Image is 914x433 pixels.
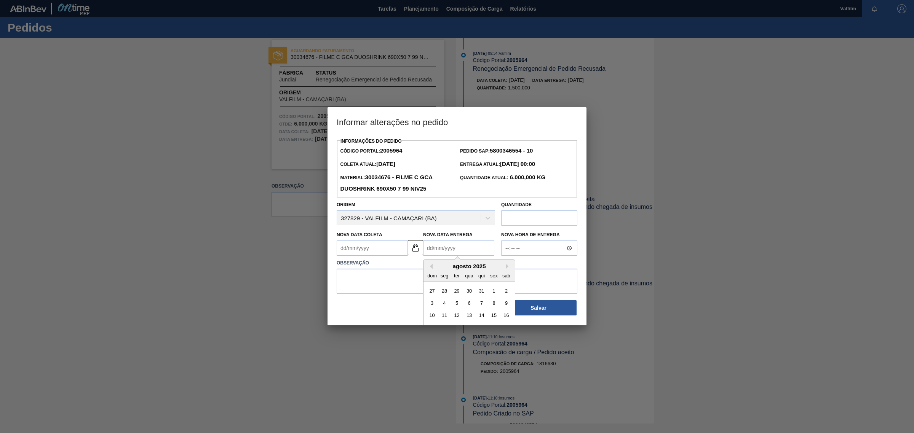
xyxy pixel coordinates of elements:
div: Choose sábado, 23 de agosto de 2025 [501,323,511,333]
div: Choose terça-feira, 5 de agosto de 2025 [452,298,462,308]
div: Choose sexta-feira, 22 de agosto de 2025 [489,323,499,333]
button: Next Month [506,264,511,269]
div: sab [501,271,511,281]
strong: 5800346554 - 10 [490,147,533,154]
label: Nova Hora de Entrega [501,229,577,240]
div: Choose quarta-feira, 6 de agosto de 2025 [464,298,474,308]
div: Choose sexta-feira, 1 de agosto de 2025 [489,286,499,296]
label: Informações do Pedido [340,138,402,144]
div: Choose domingo, 27 de julho de 2025 [427,286,437,296]
strong: 2005964 [380,147,402,154]
div: Choose segunda-feira, 4 de agosto de 2025 [439,298,450,308]
span: Entrega Atual: [460,162,535,167]
div: Choose quarta-feira, 20 de agosto de 2025 [464,323,474,333]
div: Choose domingo, 3 de agosto de 2025 [427,298,437,308]
span: Quantidade Atual: [460,175,545,180]
div: Choose domingo, 17 de agosto de 2025 [427,323,437,333]
div: qui [476,271,487,281]
div: dom [427,271,437,281]
div: Choose terça-feira, 12 de agosto de 2025 [452,310,462,321]
label: Quantidade [501,202,532,207]
div: seg [439,271,450,281]
span: Código Portal: [340,148,402,154]
div: Choose sábado, 2 de agosto de 2025 [501,286,511,296]
div: Choose quarta-feira, 30 de julho de 2025 [464,286,474,296]
div: Choose quinta-feira, 21 de agosto de 2025 [476,323,487,333]
button: unlocked [408,240,423,255]
button: Previous Month [427,264,433,269]
span: Coleta Atual: [340,162,395,167]
div: Choose quinta-feira, 14 de agosto de 2025 [476,310,487,321]
button: Fechar [423,300,499,315]
strong: [DATE] 00:00 [500,161,535,167]
div: Choose terça-feira, 19 de agosto de 2025 [452,323,462,333]
div: Choose domingo, 10 de agosto de 2025 [427,310,437,321]
input: dd/mm/yyyy [337,240,408,256]
strong: 30034676 - FILME C GCA DUOSHRINK 690X50 7 99 NIV25 [340,174,432,192]
strong: [DATE] [376,161,395,167]
div: ter [452,271,462,281]
div: Choose segunda-feira, 18 de agosto de 2025 [439,323,450,333]
button: Salvar [500,300,577,315]
div: Choose sexta-feira, 15 de agosto de 2025 [489,310,499,321]
label: Nova Data Entrega [423,232,473,237]
div: Choose quinta-feira, 31 de julho de 2025 [476,286,487,296]
div: Choose sábado, 16 de agosto de 2025 [501,310,511,321]
div: Choose quinta-feira, 7 de agosto de 2025 [476,298,487,308]
div: Choose segunda-feira, 11 de agosto de 2025 [439,310,450,321]
div: Choose sexta-feira, 8 de agosto de 2025 [489,298,499,308]
div: sex [489,271,499,281]
img: unlocked [411,243,420,252]
div: Choose quarta-feira, 13 de agosto de 2025 [464,310,474,321]
input: dd/mm/yyyy [423,240,494,256]
div: Choose terça-feira, 29 de julho de 2025 [452,286,462,296]
div: agosto 2025 [423,263,515,269]
span: Pedido SAP: [460,148,533,154]
span: Material: [340,175,432,192]
label: Nova Data Coleta [337,232,382,237]
strong: 6.000,000 KG [508,174,546,180]
div: Choose segunda-feira, 28 de julho de 2025 [439,286,450,296]
div: Choose sábado, 9 de agosto de 2025 [501,298,511,308]
h3: Informar alterações no pedido [328,107,586,136]
div: qua [464,271,474,281]
label: Observação [337,258,577,269]
label: Origem [337,202,355,207]
div: month 2025-08 [426,285,512,359]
